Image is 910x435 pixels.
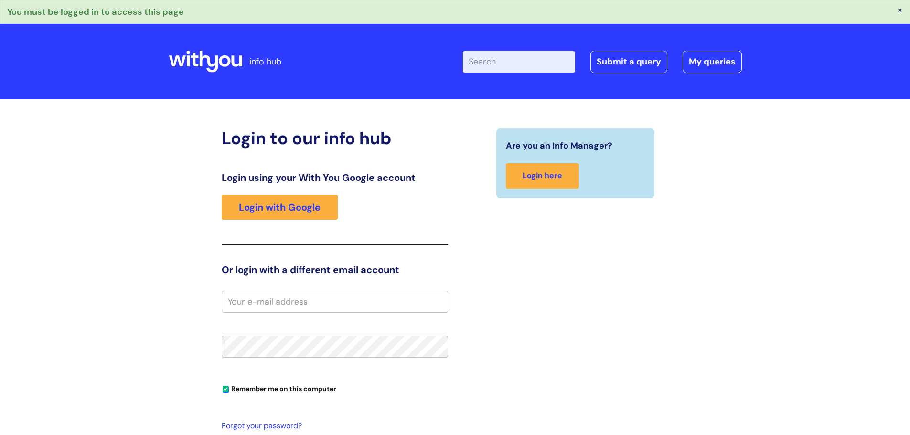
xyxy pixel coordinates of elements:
[222,291,448,313] input: Your e-mail address
[222,264,448,276] h3: Or login with a different email account
[683,51,742,73] a: My queries
[222,382,336,393] label: Remember me on this computer
[506,163,579,189] a: Login here
[590,51,667,73] a: Submit a query
[463,51,575,72] input: Search
[223,386,229,393] input: Remember me on this computer
[249,54,281,69] p: info hub
[222,195,338,220] a: Login with Google
[897,5,903,14] button: ×
[222,419,443,433] a: Forgot your password?
[222,128,448,149] h2: Login to our info hub
[506,138,612,153] span: Are you an Info Manager?
[222,381,448,396] div: You can uncheck this option if you're logging in from a shared device
[222,172,448,183] h3: Login using your With You Google account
